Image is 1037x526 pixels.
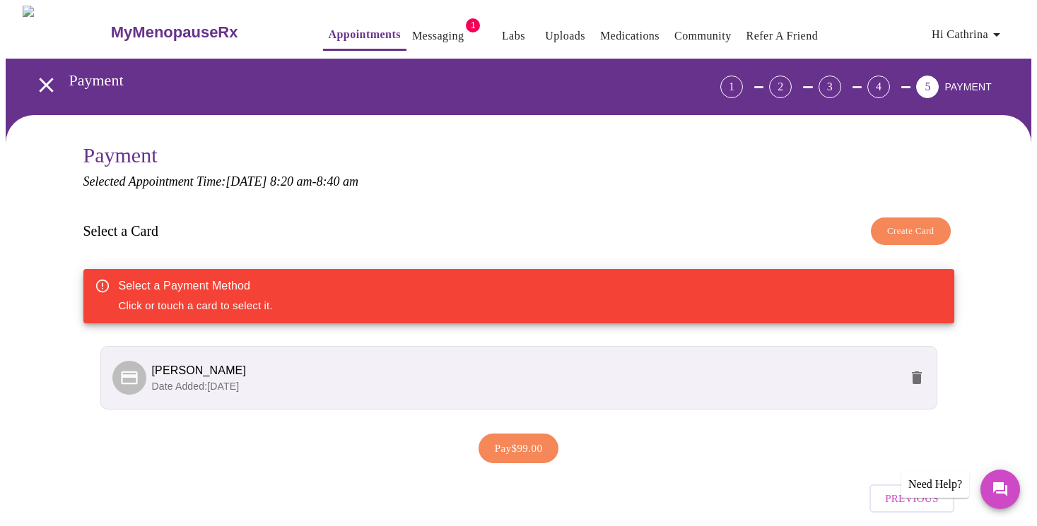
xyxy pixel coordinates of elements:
h3: MyMenopauseRx [111,23,238,42]
button: Create Card [871,217,951,245]
span: PAYMENT [944,81,992,92]
div: 4 [867,76,890,98]
button: open drawer [25,64,67,106]
h3: Select a Card [83,223,159,239]
button: delete [900,361,934,395]
div: 2 [769,76,792,98]
button: Pay$99.00 [479,434,559,463]
div: Need Help? [901,471,969,498]
a: Community [674,26,732,46]
button: Refer a Friend [741,22,824,50]
span: [PERSON_NAME] [152,364,247,376]
h3: Payment [69,71,642,90]
button: Uploads [539,22,591,50]
button: Medications [594,22,665,50]
span: Previous [885,489,938,508]
a: Appointments [329,25,401,44]
button: Appointments [323,20,406,51]
h3: Payment [83,143,954,167]
img: MyMenopauseRx Logo [23,6,109,59]
div: Click or touch a card to select it. [119,273,273,319]
span: Create Card [887,223,935,239]
div: 1 [720,76,743,98]
button: Messaging [406,22,469,50]
button: Previous [869,484,954,513]
span: Hi Cathrina [932,25,1005,44]
a: Medications [600,26,660,46]
a: Refer a Friend [746,26,819,46]
span: Pay $99.00 [495,439,543,458]
a: Labs [502,26,525,46]
a: Messaging [412,26,464,46]
button: Community [669,22,737,50]
em: Selected Appointment Time: [DATE] 8:20 am - 8:40 am [83,174,358,189]
div: 3 [819,76,841,98]
button: Messages [980,470,1020,509]
a: Uploads [545,26,585,46]
div: 5 [916,76,939,98]
button: Hi Cathrina [926,20,1011,49]
span: 1 [466,18,480,32]
span: Date Added: [DATE] [152,381,240,392]
div: Select a Payment Method [119,277,273,294]
button: Labs [491,22,536,50]
a: MyMenopauseRx [109,8,294,57]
